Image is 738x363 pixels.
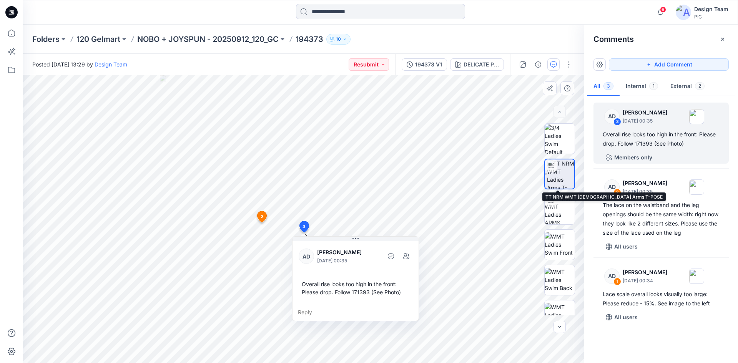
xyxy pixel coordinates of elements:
span: 1 [649,82,658,90]
div: AD [604,179,620,195]
button: Add Comment [609,58,729,71]
button: 194373 V1 [402,58,447,71]
img: WMT Ladies Swim Back [545,268,575,292]
div: AD [604,109,620,124]
button: All [587,77,620,96]
div: 3 [613,118,621,126]
span: 6 [660,7,666,13]
a: 120 Gelmart [76,34,120,45]
button: DELICATE PINK [450,58,504,71]
button: All users [603,311,641,323]
a: Folders [32,34,60,45]
span: 2 [695,82,705,90]
div: AD [299,249,314,264]
p: Members only [614,153,652,162]
p: [PERSON_NAME] [623,108,667,117]
p: [PERSON_NAME] [623,268,667,277]
p: [DATE] 00:35 [317,257,380,265]
span: 3 [303,223,306,230]
div: Design Team [694,5,728,14]
p: All users [614,313,638,322]
span: 3 [603,82,613,90]
button: All users [603,240,641,253]
img: TT NRM WMT Ladies ARMS DOWN [545,194,575,224]
p: All users [614,242,638,251]
p: 194373 [296,34,323,45]
p: [DATE] 00:34 [623,277,667,285]
a: NOBO + JOYSPUN - 20250912_120_GC [137,34,279,45]
div: Overall rise looks too high in the front: Please drop. Follow 171393 (See Photo) [299,277,412,299]
img: 3/4 Ladies Swim Default [545,124,575,154]
div: 2 [613,189,621,196]
div: Reply [293,304,419,321]
p: [PERSON_NAME] [317,248,380,257]
p: [DATE] 00:35 [623,117,667,125]
button: Details [532,58,544,71]
div: 1 [613,278,621,285]
button: Members only [603,151,655,164]
div: 194373 V1 [415,60,442,69]
p: [PERSON_NAME] [623,179,667,188]
div: Lace scale overall looks visually too large: Please reduce - 15%. See image to the left [603,290,720,308]
img: avatar [676,5,691,20]
h2: Comments [593,35,634,44]
span: Posted [DATE] 13:29 by [32,60,127,68]
button: External [664,77,711,96]
button: Internal [620,77,664,96]
a: Design Team [95,61,127,68]
button: 10 [326,34,351,45]
div: The lace on the waistband and the leg openings should be the same width: right now they look like... [603,201,720,237]
span: 2 [261,213,264,220]
p: 10 [336,35,341,43]
img: TT NRM WMT Ladies Arms T-POSE [547,159,574,189]
div: PIC [694,14,728,20]
div: AD [604,269,620,284]
div: Overall rise looks too high in the front: Please drop. Follow 171393 (See Photo) [603,130,720,148]
img: WMT Ladies Swim Left [545,303,575,327]
img: WMT Ladies Swim Front [545,232,575,257]
div: DELICATE PINK [464,60,499,69]
p: [DATE] 00:35 [623,188,667,196]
